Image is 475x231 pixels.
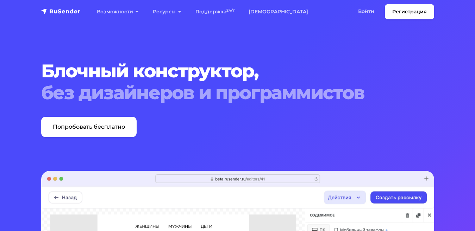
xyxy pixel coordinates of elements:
a: Войти [351,4,381,19]
a: [DEMOGRAPHIC_DATA] [242,5,315,19]
sup: 24/7 [226,8,235,13]
a: Возможности [90,5,146,19]
a: Регистрация [385,4,434,19]
span: без дизайнеров и программистов [41,82,434,104]
h1: Блочный конструктор, [41,60,434,104]
a: Попробовать бесплатно [41,117,137,137]
a: Ресурсы [146,5,188,19]
a: Поддержка24/7 [188,5,242,19]
img: RuSender [41,8,81,15]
